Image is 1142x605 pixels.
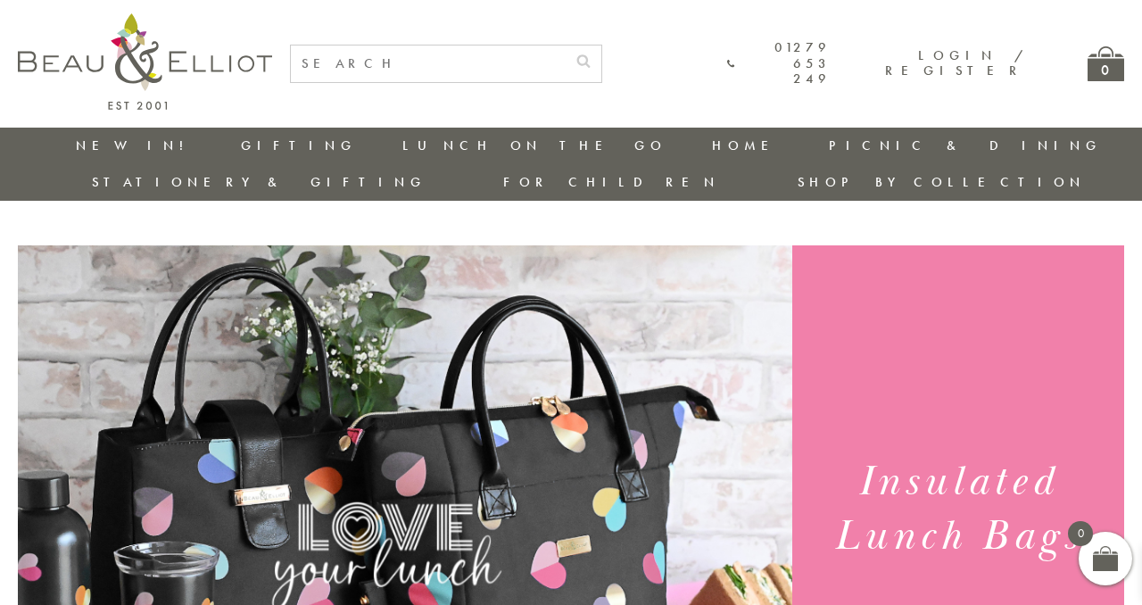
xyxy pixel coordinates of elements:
a: Shop by collection [798,173,1086,191]
a: Login / Register [885,46,1025,79]
a: Stationery & Gifting [92,173,426,191]
a: For Children [503,173,720,191]
h1: Insulated Lunch Bags [809,455,1108,564]
a: Lunch On The Go [402,137,666,154]
span: 0 [1068,521,1093,546]
a: Home [712,137,783,154]
input: SEARCH [291,46,566,82]
a: Gifting [241,137,357,154]
img: logo [18,13,272,110]
a: 0 [1088,46,1124,81]
a: New in! [76,137,195,154]
a: 01279 653 249 [727,40,831,87]
a: Picnic & Dining [829,137,1102,154]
